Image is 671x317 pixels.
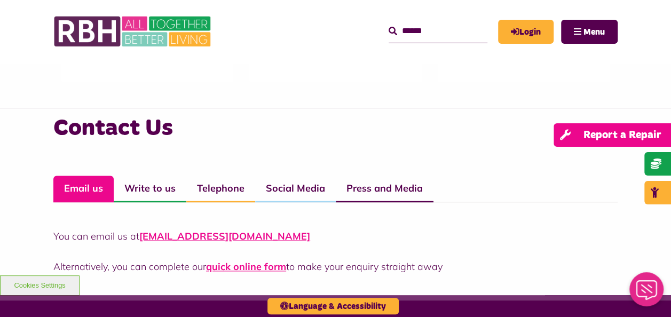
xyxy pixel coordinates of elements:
[554,123,671,147] a: Report a Repair
[267,298,399,314] button: Language & Accessibility
[53,176,114,202] a: Email us
[53,11,214,52] img: RBH
[561,20,618,44] button: Navigation
[255,176,336,202] a: Social Media
[206,260,286,273] a: quick online form
[53,113,618,144] h3: Contact Us
[186,176,255,202] a: Telephone
[139,230,310,242] a: [EMAIL_ADDRESS][DOMAIN_NAME]
[623,269,671,317] iframe: Netcall Web Assistant for live chat
[114,176,186,202] a: Write to us
[336,176,433,202] a: Press and Media
[583,130,661,140] span: Report a Repair
[53,229,618,243] p: You can email us at
[53,259,618,274] p: Alternatively, you can complete our to make your enquiry straight away
[583,28,605,36] span: Menu
[389,20,487,43] input: Search
[498,20,554,44] a: MyRBH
